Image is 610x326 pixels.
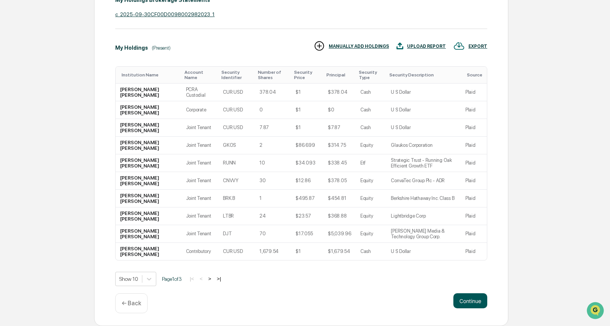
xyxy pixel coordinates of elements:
td: $23.57 [291,207,323,225]
td: [PERSON_NAME] [PERSON_NAME] [116,119,181,137]
td: Contributory [181,243,218,260]
td: 2 [255,137,291,154]
td: U S Dollar [386,84,461,101]
p: How can we help? [8,16,137,28]
td: [PERSON_NAME] [PERSON_NAME] [116,225,181,243]
td: Strategic Trust - Running Oak Efficient Growth ETF [386,154,461,172]
div: 🗄️ [55,96,61,102]
td: $314.75 [323,137,356,154]
td: CUR:USD [218,243,255,260]
td: Berkshire Hathaway Inc. Class B [386,190,461,207]
div: (Present) [152,45,171,51]
div: Toggle SortBy [185,70,215,80]
td: Cash [356,119,387,137]
td: [PERSON_NAME] [PERSON_NAME] [116,207,181,225]
td: Plaid [461,119,487,137]
td: [PERSON_NAME] [PERSON_NAME] [116,190,181,207]
img: EXPORT [453,40,465,52]
div: Toggle SortBy [294,70,320,80]
td: [PERSON_NAME] [PERSON_NAME] [116,154,181,172]
td: Equity [356,137,387,154]
td: [PERSON_NAME] Media & Technology Group Corp. [386,225,461,243]
td: Equity [356,207,387,225]
td: [PERSON_NAME] [PERSON_NAME] [116,172,181,190]
td: 70 [255,225,291,243]
td: [PERSON_NAME] [PERSON_NAME] [116,101,181,119]
td: Etf [356,154,387,172]
td: $338.45 [323,154,356,172]
td: [PERSON_NAME] [PERSON_NAME] [116,137,181,154]
td: Equity [356,225,387,243]
div: Start new chat [26,58,124,65]
div: c_2025-09-30CF00D0098002982023_1 [115,11,487,17]
td: PCRA Custodial [181,84,218,101]
img: UPLOAD REPORT [396,40,403,52]
div: We're available if you need us! [26,65,95,71]
td: Cash [356,243,387,260]
td: Joint Tenant [181,207,218,225]
div: 🔎 [8,110,14,116]
td: $378.05 [323,172,356,190]
td: U S Dollar [386,119,461,137]
td: RUNN [218,154,255,172]
td: 24 [255,207,291,225]
div: My Holdings [115,45,148,51]
div: Toggle SortBy [389,72,458,78]
td: CUR:USD [218,101,255,119]
a: Powered byPylon [53,127,91,133]
td: Lightbridge Corp [386,207,461,225]
img: 1746055101610-c473b297-6a78-478c-a979-82029cc54cd1 [8,58,21,71]
td: Cash [356,84,387,101]
td: Plaid [461,225,487,243]
td: $454.81 [323,190,356,207]
td: Glaukos Corporation [386,137,461,154]
td: $1 [291,84,323,101]
td: Cash [356,101,387,119]
div: Toggle SortBy [359,70,384,80]
a: 🗄️Attestations [52,92,96,105]
div: UPLOAD REPORT [407,44,446,49]
td: Equity [356,190,387,207]
td: 30 [255,172,291,190]
span: Pylon [75,128,91,133]
td: $0 [323,101,356,119]
a: 🖐️Preclearance [5,92,52,105]
td: Plaid [461,84,487,101]
td: CNVVY [218,172,255,190]
td: CUR:USD [218,119,255,137]
div: MANUALLY ADD HOLDINGS [329,44,389,49]
div: Toggle SortBy [221,70,252,80]
td: 7.87 [255,119,291,137]
td: U S Dollar [386,101,461,119]
div: Toggle SortBy [326,72,353,78]
td: 10 [255,154,291,172]
td: $378.04 [323,84,356,101]
td: Plaid [461,207,487,225]
td: Plaid [461,137,487,154]
td: DJT [218,225,255,243]
div: Toggle SortBy [258,70,288,80]
div: 🖐️ [8,96,14,102]
td: $5,039.96 [323,225,356,243]
td: $7.87 [323,119,356,137]
td: ConvaTec Group Plc - ADR [386,172,461,190]
td: [PERSON_NAME] [PERSON_NAME] [116,84,181,101]
div: EXPORT [468,44,487,49]
td: 0 [255,101,291,119]
button: > [206,276,213,282]
button: Continue [453,293,487,308]
td: $368.88 [323,207,356,225]
td: Joint Tenant [181,172,218,190]
td: $12.86 [291,172,323,190]
button: Start new chat [128,60,137,69]
td: $1,679.54 [323,243,356,260]
td: Plaid [461,101,487,119]
td: Joint Tenant [181,190,218,207]
td: Plaid [461,154,487,172]
td: 378.04 [255,84,291,101]
td: $86.699 [291,137,323,154]
td: Equity [356,172,387,190]
td: Joint Tenant [181,137,218,154]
